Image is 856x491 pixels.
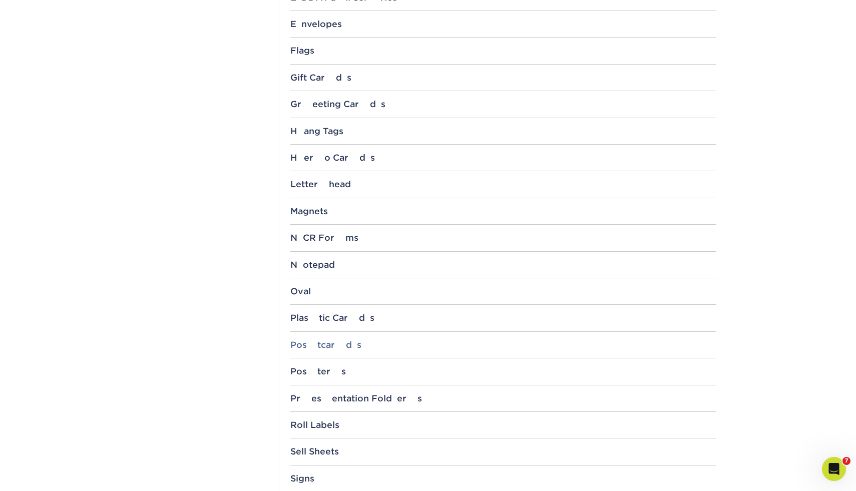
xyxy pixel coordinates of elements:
span: 7 [842,457,850,465]
div: Signs [290,473,716,483]
div: Hang Tags [290,126,716,136]
div: Plastic Cards [290,313,716,323]
div: Gift Cards [290,73,716,83]
div: Letterhead [290,179,716,189]
div: Postcards [290,340,716,350]
div: Posters [290,366,716,376]
div: NCR Forms [290,233,716,243]
div: Oval [290,286,716,296]
iframe: Intercom live chat [822,457,846,481]
div: Roll Labels [290,420,716,430]
div: Hero Cards [290,153,716,163]
div: Greeting Cards [290,99,716,109]
div: Presentation Folders [290,393,716,403]
div: Flags [290,46,716,56]
div: Envelopes [290,19,716,29]
div: Sell Sheets [290,446,716,456]
div: Magnets [290,206,716,216]
div: Notepad [290,260,716,270]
